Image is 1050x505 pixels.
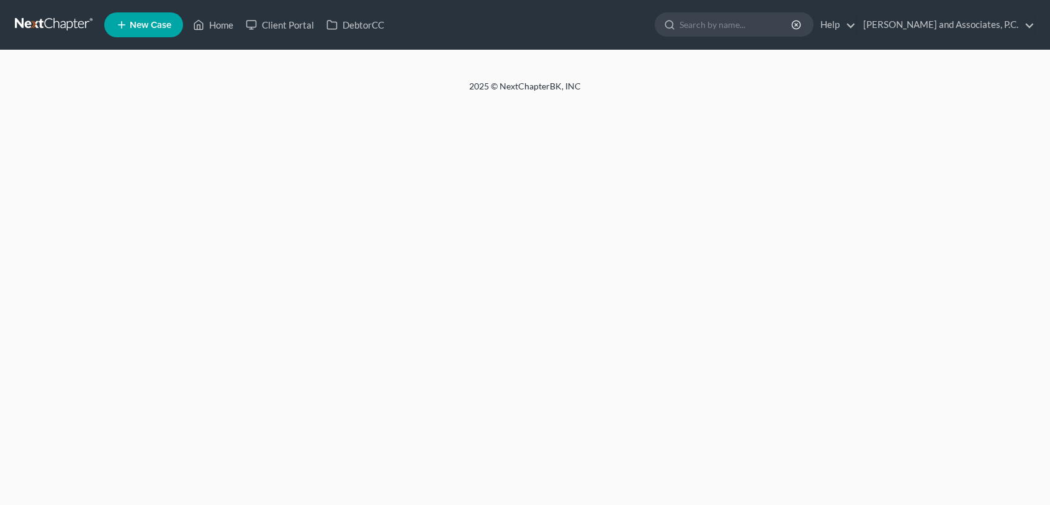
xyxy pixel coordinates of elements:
a: Home [187,14,240,36]
a: DebtorCC [320,14,390,36]
span: New Case [130,20,171,30]
a: [PERSON_NAME] and Associates, P.C. [857,14,1034,36]
div: 2025 © NextChapterBK, INC [171,80,879,102]
input: Search by name... [680,13,793,36]
a: Client Portal [240,14,320,36]
a: Help [814,14,856,36]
